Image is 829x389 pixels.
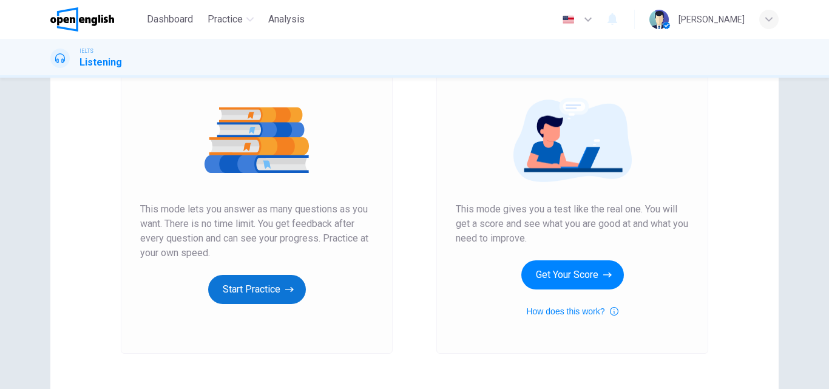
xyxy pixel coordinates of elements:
button: Analysis [263,8,310,30]
a: OpenEnglish logo [50,7,142,32]
button: Start Practice [208,275,306,304]
img: OpenEnglish logo [50,7,114,32]
span: IELTS [80,47,93,55]
img: en [561,15,576,24]
div: [PERSON_NAME] [678,12,745,27]
button: Dashboard [142,8,198,30]
button: Get Your Score [521,260,624,289]
h1: Listening [80,55,122,70]
span: This mode gives you a test like the real one. You will get a score and see what you are good at a... [456,202,689,246]
img: Profile picture [649,10,669,29]
span: This mode lets you answer as many questions as you want. There is no time limit. You get feedback... [140,202,373,260]
span: Dashboard [147,12,193,27]
button: How does this work? [526,304,618,319]
span: Practice [208,12,243,27]
span: Analysis [268,12,305,27]
button: Practice [203,8,259,30]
